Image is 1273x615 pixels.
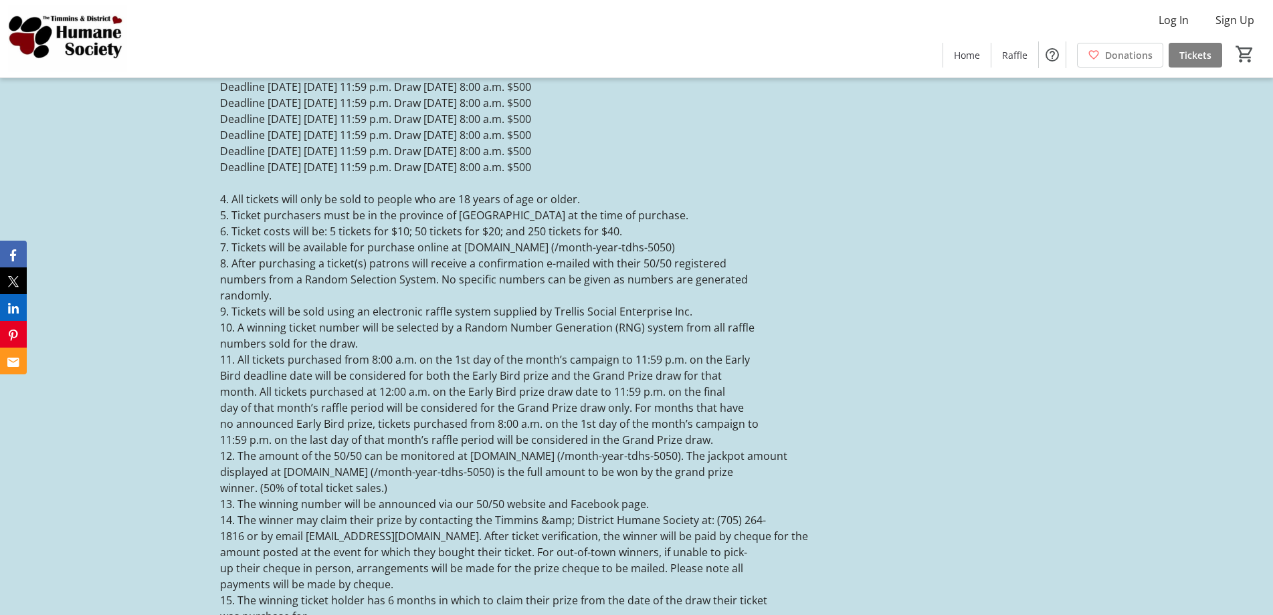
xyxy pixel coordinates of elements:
[1169,43,1222,68] a: Tickets
[220,592,1053,608] p: 15. The winning ticket holder has 6 months in which to claim their prize from the date of the dra...
[220,191,1053,207] p: 4. All tickets will only be sold to people who are 18 years of age or older.
[954,48,980,62] span: Home
[220,207,1053,223] p: 5. Ticket purchasers must be in the province of [GEOGRAPHIC_DATA] at the time of purchase.
[220,79,1053,95] p: Deadline [DATE] [DATE] 11:59 p.m. Draw [DATE] 8:00 a.m. $500
[943,43,991,68] a: Home
[220,320,1053,336] p: 10. A winning ticket number will be selected by a Random Number Generation (RNG) system from all ...
[220,560,1053,576] p: up their cheque in person, arrangements will be made for the prize cheque to be mailed. Please no...
[220,496,1053,512] p: 13. The winning number will be announced via our 50/50 website and Facebook page.
[220,464,1053,480] p: displayed at [DOMAIN_NAME] (/month-year-tdhs-5050) is the full amount to be won by the grand prize
[220,544,1053,560] p: amount posted at the event for which they bought their ticket. For out-of-town winners, if unable...
[1002,48,1027,62] span: Raffle
[220,287,1053,303] p: randomly.
[1215,12,1254,28] span: Sign Up
[220,384,1053,400] p: month. All tickets purchased at 12:00 a.m. on the Early Bird prize draw date to 11:59 p.m. on the...
[1233,42,1257,66] button: Cart
[1105,48,1153,62] span: Donations
[220,448,1053,464] p: 12. The amount of the 50/50 can be monitored at [DOMAIN_NAME] (/month-year-tdhs-5050). The jackpo...
[1205,9,1265,31] button: Sign Up
[220,143,1053,159] p: Deadline [DATE] [DATE] 11:59 p.m. Draw [DATE] 8:00 a.m. $500
[220,432,1053,448] p: 11:59 p.m. on the last day of that month’s raffle period will be considered in the Grand Prize draw.
[220,239,1053,255] p: 7. Tickets will be available for purchase online at [DOMAIN_NAME] (/month-year-tdhs-5050)
[1039,41,1066,68] button: Help
[991,43,1038,68] a: Raffle
[220,576,1053,592] p: payments will be made by cheque.
[220,159,1053,175] p: Deadline [DATE] [DATE] 11:59 p.m. Draw [DATE] 8:00 a.m. $500
[220,271,1053,287] p: numbers from a Random Selection System. No specific numbers can be given as numbers are generated
[220,480,1053,496] p: winner. (50% of total ticket sales.)
[1179,48,1211,62] span: Tickets
[220,95,1053,111] p: Deadline [DATE] [DATE] 11:59 p.m. Draw [DATE] 8:00 a.m. $500
[220,512,1053,528] p: 14. The winner may claim their prize by contacting the Timmins &amp; District Humane Society at: ...
[220,416,1053,432] p: no announced Early Bird prize, tickets purchased from 8:00 a.m. on the 1st day of the month’s cam...
[220,127,1053,143] p: Deadline [DATE] [DATE] 11:59 p.m. Draw [DATE] 8:00 a.m. $500
[220,255,1053,271] p: 8. After purchasing a ticket(s) patrons will receive a confirmation e-mailed with their 50/50 reg...
[220,528,1053,544] p: 1816 or by email [EMAIL_ADDRESS][DOMAIN_NAME]. After ticket verification, the winner will be paid...
[220,223,1053,239] p: 6. Ticket costs will be: 5 tickets for $10; 50 tickets for $20; and 250 tickets for $40.
[8,5,127,72] img: Timmins and District Humane Society's Logo
[1148,9,1199,31] button: Log In
[220,303,1053,320] p: 9. Tickets will be sold using an electronic raffle system supplied by Trellis Social Enterprise Inc.
[220,336,1053,352] p: numbers sold for the draw.
[220,352,1053,368] p: 11. All tickets purchased from 8:00 a.m. on the 1st day of the month’s campaign to 11:59 p.m. on ...
[1159,12,1189,28] span: Log In
[220,400,1053,416] p: day of that month’s raffle period will be considered for the Grand Prize draw only. For months th...
[1077,43,1163,68] a: Donations
[220,111,1053,127] p: Deadline [DATE] [DATE] 11:59 p.m. Draw [DATE] 8:00 a.m. $500
[220,368,1053,384] p: Bird deadline date will be considered for both the Early Bird prize and the Grand Prize draw for ...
